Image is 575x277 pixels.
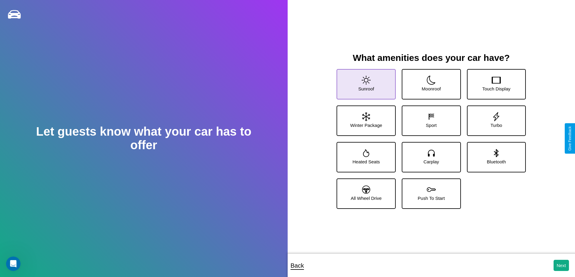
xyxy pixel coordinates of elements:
div: Give Feedback [568,126,572,151]
p: All Wheel Drive [351,194,382,202]
p: Turbo [490,121,502,129]
p: Bluetooth [487,158,506,166]
h3: What amenities does your car have? [331,53,532,63]
p: Winter Package [350,121,382,129]
iframe: Intercom live chat [6,257,21,271]
p: Carplay [423,158,439,166]
button: Next [554,260,569,271]
p: Sunroof [358,85,374,93]
p: Back [291,260,304,271]
h2: Let guests know what your car has to offer [29,125,259,152]
p: Touch Display [482,85,510,93]
p: Moonroof [422,85,441,93]
p: Heated Seats [353,158,380,166]
p: Sport [426,121,437,129]
p: Push To Start [418,194,445,202]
